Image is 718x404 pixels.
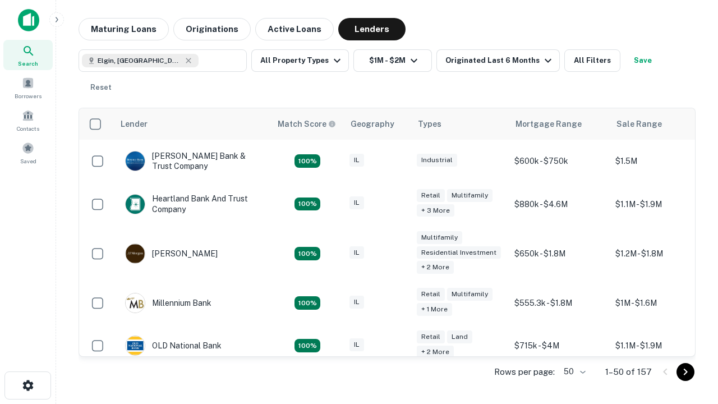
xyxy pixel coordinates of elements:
span: Contacts [17,124,39,133]
div: Matching Properties: 23, hasApolloMatch: undefined [294,247,320,260]
div: Sale Range [616,117,662,131]
h6: Match Score [278,118,334,130]
div: OLD National Bank [125,336,222,356]
div: Retail [417,330,445,343]
button: Originations [173,18,251,40]
div: Capitalize uses an advanced AI algorithm to match your search with the best lender. The match sco... [278,118,336,130]
th: Capitalize uses an advanced AI algorithm to match your search with the best lender. The match sco... [271,108,344,140]
div: + 3 more [417,204,454,217]
div: Originated Last 6 Months [445,54,555,67]
button: Maturing Loans [79,18,169,40]
a: Contacts [3,105,53,135]
div: IL [349,296,364,309]
td: $1.2M - $1.8M [610,226,711,282]
img: picture [126,195,145,214]
a: Borrowers [3,72,53,103]
th: Sale Range [610,108,711,140]
img: picture [126,151,145,171]
div: IL [349,338,364,351]
div: [PERSON_NAME] [125,244,218,264]
p: 1–50 of 157 [605,365,652,379]
td: $1.1M - $1.9M [610,182,711,225]
td: $555.3k - $1.8M [509,282,610,324]
button: Active Loans [255,18,334,40]
img: picture [126,336,145,355]
div: + 2 more [417,261,454,274]
div: [PERSON_NAME] Bank & Trust Company [125,151,260,171]
td: $1M - $1.6M [610,282,711,324]
img: picture [126,244,145,263]
div: Land [447,330,472,343]
td: $1.1M - $1.9M [610,324,711,367]
img: capitalize-icon.png [18,9,39,31]
div: Heartland Bank And Trust Company [125,194,260,214]
div: Matching Properties: 16, hasApolloMatch: undefined [294,296,320,310]
div: + 2 more [417,346,454,359]
div: Millennium Bank [125,293,211,313]
button: All Filters [564,49,620,72]
a: Saved [3,137,53,168]
th: Lender [114,108,271,140]
div: Geography [351,117,394,131]
td: $600k - $750k [509,140,610,182]
p: Rows per page: [494,365,555,379]
th: Mortgage Range [509,108,610,140]
div: Multifamily [447,288,493,301]
button: Originated Last 6 Months [436,49,560,72]
div: Residential Investment [417,246,501,259]
button: Reset [83,76,119,99]
div: Industrial [417,154,457,167]
td: $1.5M [610,140,711,182]
div: IL [349,246,364,259]
a: Search [3,40,53,70]
span: Saved [20,157,36,166]
div: Retail [417,288,445,301]
div: Multifamily [417,231,462,244]
th: Types [411,108,509,140]
button: Lenders [338,18,406,40]
button: All Property Types [251,49,349,72]
div: IL [349,154,364,167]
div: Types [418,117,441,131]
div: Matching Properties: 28, hasApolloMatch: undefined [294,154,320,168]
span: Borrowers [15,91,42,100]
div: Multifamily [447,189,493,202]
img: picture [126,293,145,313]
td: $715k - $4M [509,324,610,367]
button: Save your search to get updates of matches that match your search criteria. [625,49,661,72]
td: $880k - $4.6M [509,182,610,225]
span: Elgin, [GEOGRAPHIC_DATA], [GEOGRAPHIC_DATA] [98,56,182,66]
div: Matching Properties: 20, hasApolloMatch: undefined [294,198,320,211]
td: $650k - $1.8M [509,226,610,282]
div: + 1 more [417,303,452,316]
div: 50 [559,364,587,380]
button: Go to next page [676,363,694,381]
button: $1M - $2M [353,49,432,72]
div: Retail [417,189,445,202]
th: Geography [344,108,411,140]
div: Lender [121,117,148,131]
div: Mortgage Range [516,117,582,131]
div: IL [349,196,364,209]
iframe: Chat Widget [662,278,718,332]
span: Search [18,59,38,68]
div: Matching Properties: 22, hasApolloMatch: undefined [294,339,320,352]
